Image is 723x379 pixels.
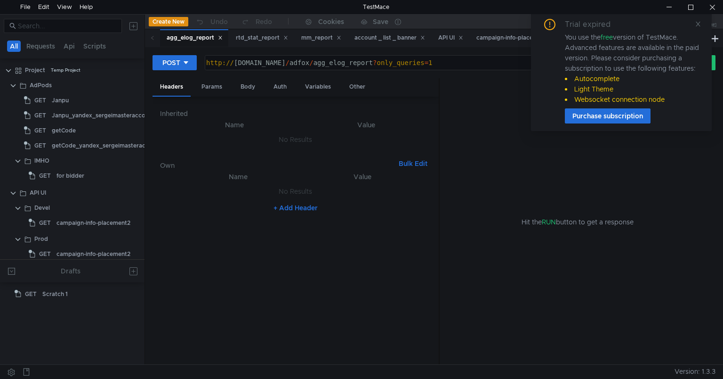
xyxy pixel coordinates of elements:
[61,265,80,277] div: Drafts
[542,218,556,226] span: RUN
[30,78,52,92] div: AdPods
[162,58,180,68] div: POST
[24,41,58,52] button: Requests
[34,139,46,153] span: GET
[52,108,154,123] div: Janpu_yandex_sergeimasteraccount
[522,217,634,227] span: Hit the button to get a response
[30,186,46,200] div: API UI
[438,33,463,43] div: API UI
[160,108,431,119] h6: Inherited
[601,33,613,41] span: free
[34,93,46,107] span: GET
[160,160,395,171] h6: Own
[301,33,341,43] div: mm_report
[52,93,69,107] div: Janpu
[34,124,46,138] span: GET
[167,33,223,43] div: agg_elog_report
[476,33,559,43] div: campaign-info-placement2
[318,16,344,27] div: Cookies
[373,18,388,25] div: Save
[153,78,191,97] div: Headers
[56,169,84,183] div: for bidder
[565,74,700,84] li: Autocomplete
[56,247,130,261] div: campaign-info-placement2
[279,187,312,196] nz-embed-empty: No Results
[266,78,294,96] div: Auth
[7,41,21,52] button: All
[80,41,109,52] button: Scripts
[565,84,700,94] li: Light Theme
[256,16,272,27] div: Redo
[56,216,130,230] div: campaign-info-placement2
[302,171,424,182] th: Value
[565,94,700,105] li: Websocket connection node
[52,124,76,138] div: getCode
[34,154,49,168] div: IMHO
[51,63,80,77] div: Temp Project
[61,41,78,52] button: Api
[34,232,48,246] div: Prod
[39,216,51,230] span: GET
[34,108,46,123] span: GET
[565,32,700,105] div: You use the version of TestMace. Advanced features are available in the paid version. Please cons...
[25,63,45,77] div: Project
[565,108,651,124] button: Purchase subscription
[34,201,50,215] div: Devel
[279,135,312,144] nz-embed-empty: No Results
[194,78,230,96] div: Params
[39,169,51,183] span: GET
[297,78,338,96] div: Variables
[354,33,425,43] div: account _ list _ banner
[149,17,188,26] button: Create New
[675,365,715,379] span: Version: 1.3.3
[153,55,197,70] button: POST
[52,139,161,153] div: getCode_yandex_sergeimasteraccount
[302,119,431,131] th: Value
[565,19,622,30] div: Trial expired
[270,202,321,214] button: + Add Header
[395,158,431,169] button: Bulk Edit
[188,15,234,29] button: Undo
[524,14,589,29] button: No Environment
[168,119,302,131] th: Name
[18,21,116,31] input: Search...
[236,33,288,43] div: rtd_stat_report
[175,171,302,182] th: Name
[210,16,228,27] div: Undo
[39,247,51,261] span: GET
[42,287,68,301] div: Scratch 1
[233,78,263,96] div: Body
[234,15,279,29] button: Redo
[25,287,37,301] span: GET
[342,78,373,96] div: Other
